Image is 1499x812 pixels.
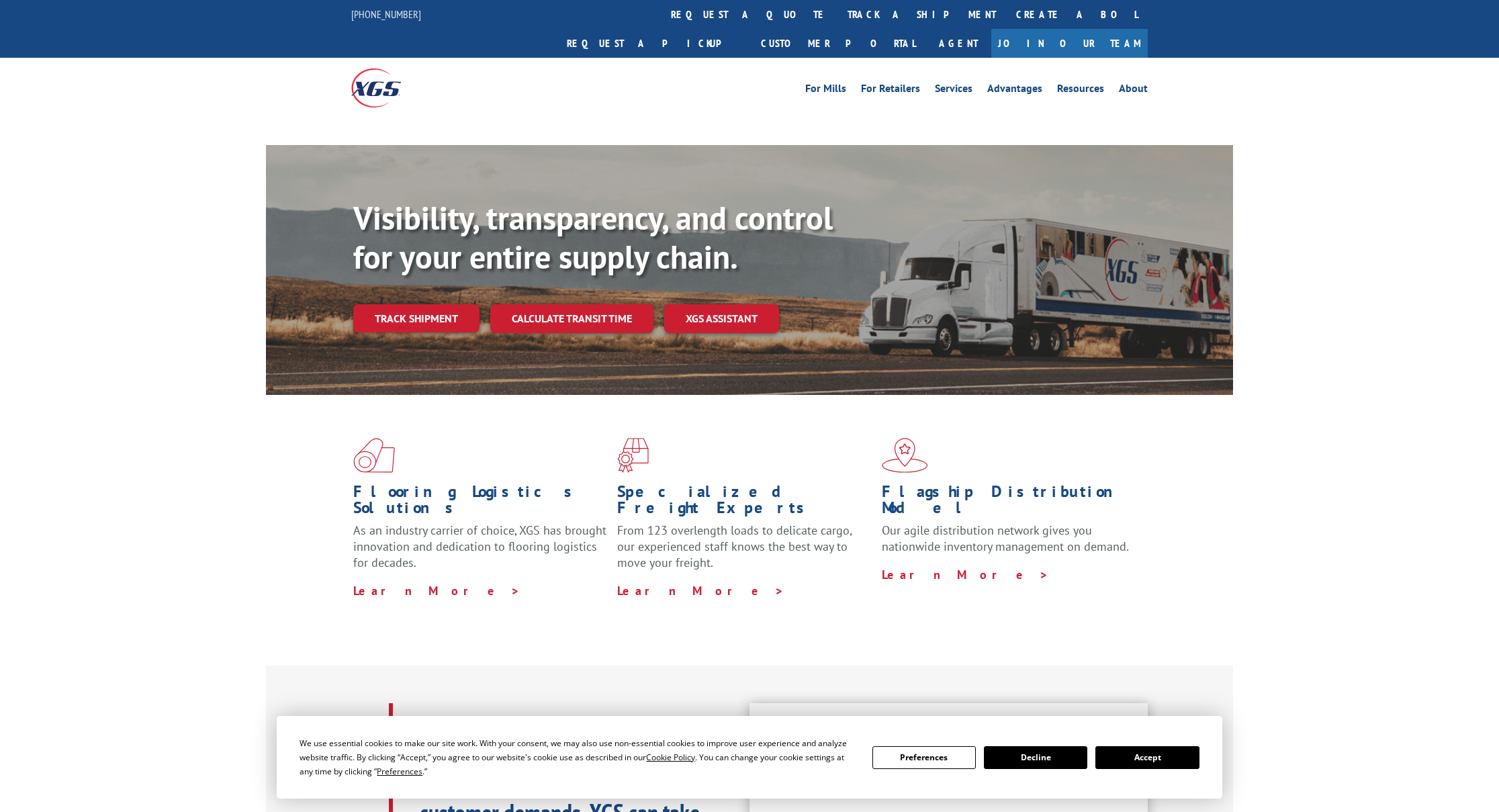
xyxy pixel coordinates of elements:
span: As an industry carrier of choice, XGS has brought innovation and dedication to flooring logistics... [353,523,606,570]
span: Cookie Policy [646,752,695,763]
button: Decline [984,746,1087,769]
a: For Retailers [861,83,920,98]
h1: Flooring Logistics Solutions [353,484,607,523]
a: [PHONE_NUMBER] [351,7,421,21]
a: Services [935,83,972,98]
a: Learn More > [617,583,784,598]
a: Calculate transit time [490,304,653,333]
img: xgs-icon-flagship-distribution-model-red [882,438,928,473]
h1: Specialized Freight Experts [617,484,871,523]
h1: Flagship Distribution Model [882,484,1136,523]
a: For Mills [805,83,846,98]
a: Agent [925,29,991,58]
a: Track shipment [353,304,480,332]
a: Learn More > [882,567,1049,582]
a: Learn More > [353,583,520,598]
span: Our agile distribution network gives you nationwide inventory management on demand. [882,523,1129,554]
a: XGS ASSISTANT [664,304,779,333]
p: From 123 overlength loads to delicate cargo, our experienced staff knows the best way to move you... [617,523,871,582]
a: Advantages [987,83,1042,98]
div: Cookie Consent Prompt [277,716,1222,799]
img: xgs-icon-total-supply-chain-intelligence-red [353,438,395,473]
a: Join Our Team [991,29,1148,58]
span: Preferences [377,766,422,777]
a: Request a pickup [557,29,751,58]
a: Customer Portal [751,29,925,58]
b: Visibility, transparency, and control for your entire supply chain. [353,197,833,277]
button: Accept [1095,746,1199,769]
button: Preferences [872,746,976,769]
a: Resources [1057,83,1104,98]
img: xgs-icon-focused-on-flooring-red [617,438,649,473]
a: About [1119,83,1148,98]
div: We use essential cookies to make our site work. With your consent, we may also use non-essential ... [300,736,856,778]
